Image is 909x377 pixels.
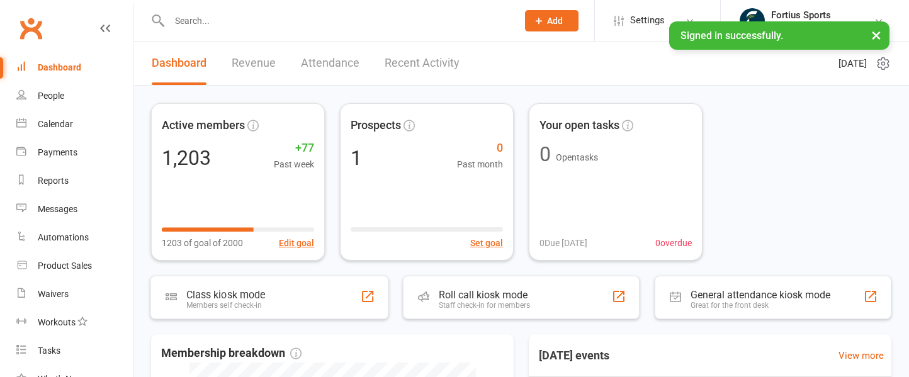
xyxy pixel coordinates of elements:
[162,116,245,134] span: Active members
[740,8,765,33] img: thumb_image1743802567.png
[38,317,76,327] div: Workouts
[838,56,867,71] span: [DATE]
[771,9,856,21] div: Fortius Sports
[680,30,783,42] span: Signed in successfully.
[38,62,81,72] div: Dashboard
[556,152,598,162] span: Open tasks
[16,308,133,337] a: Workouts
[16,195,133,223] a: Messages
[838,348,884,363] a: View more
[166,12,509,30] input: Search...
[301,42,359,85] a: Attendance
[16,252,133,280] a: Product Sales
[16,82,133,110] a: People
[470,236,503,250] button: Set goal
[457,139,503,157] span: 0
[771,21,856,32] div: [GEOGRAPHIC_DATA]
[525,10,579,31] button: Add
[539,116,619,135] span: Your open tasks
[351,148,362,168] div: 1
[38,91,64,101] div: People
[38,261,92,271] div: Product Sales
[38,346,60,356] div: Tasks
[16,167,133,195] a: Reports
[16,223,133,252] a: Automations
[186,289,265,301] div: Class kiosk mode
[547,16,563,26] span: Add
[439,301,530,310] div: Staff check-in for members
[630,6,665,35] span: Settings
[16,110,133,138] a: Calendar
[38,147,77,157] div: Payments
[655,236,692,250] span: 0 overdue
[162,147,211,167] div: 1,203
[38,289,69,299] div: Waivers
[16,337,133,365] a: Tasks
[691,301,830,310] div: Great for the front desk
[161,344,302,363] span: Membership breakdown
[274,157,314,171] span: Past week
[15,13,47,44] a: Clubworx
[457,157,503,171] span: Past month
[385,42,460,85] a: Recent Activity
[691,289,830,301] div: General attendance kiosk mode
[539,236,587,250] span: 0 Due [DATE]
[865,21,888,48] button: ×
[529,344,619,367] h3: [DATE] events
[232,42,276,85] a: Revenue
[38,176,69,186] div: Reports
[186,301,265,310] div: Members self check-in
[16,280,133,308] a: Waivers
[38,204,77,214] div: Messages
[16,138,133,167] a: Payments
[274,139,314,157] span: +77
[162,236,243,250] span: 1203 of goal of 2000
[279,236,314,250] button: Edit goal
[16,53,133,82] a: Dashboard
[38,232,89,242] div: Automations
[351,116,401,135] span: Prospects
[539,144,551,164] div: 0
[439,289,530,301] div: Roll call kiosk mode
[38,119,73,129] div: Calendar
[152,42,206,85] a: Dashboard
